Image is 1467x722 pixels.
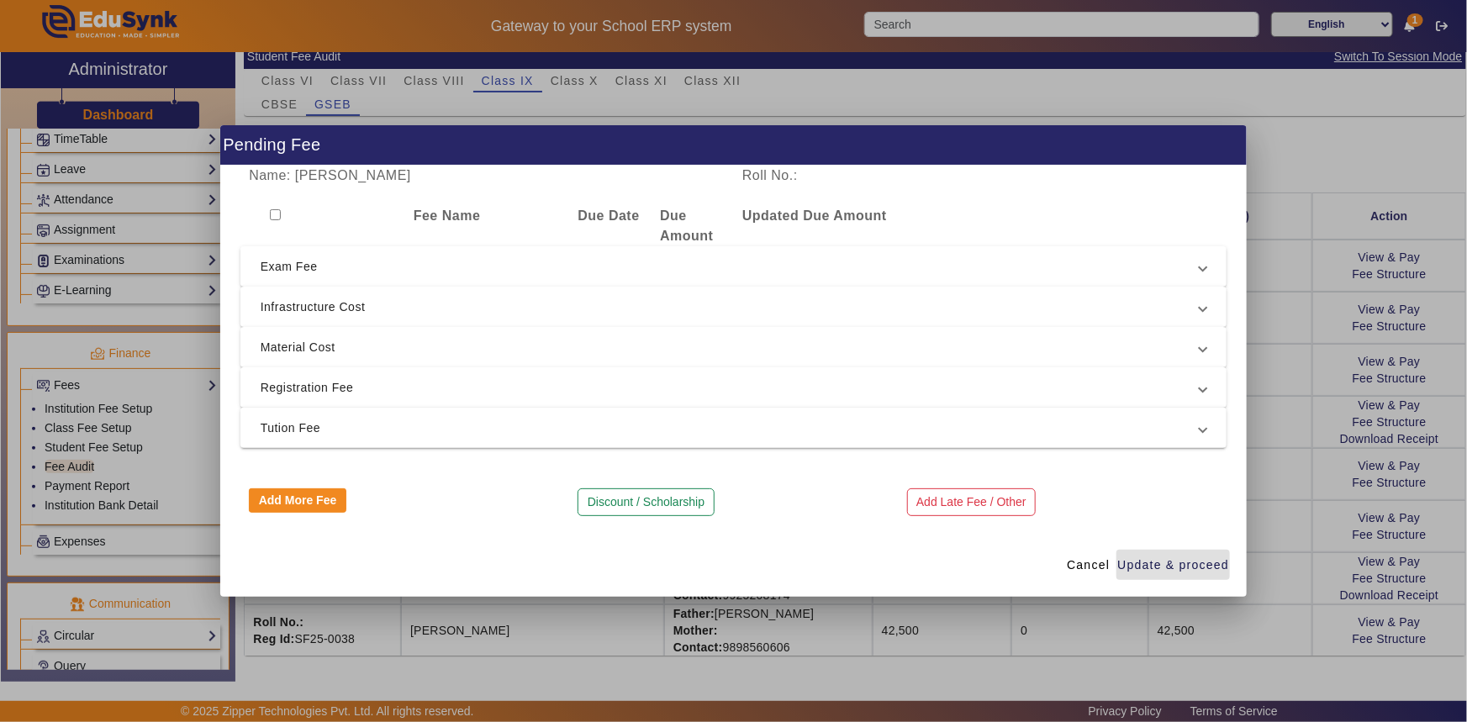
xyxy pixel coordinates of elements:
mat-expansion-panel-header: Infrastructure Cost [240,287,1227,327]
mat-expansion-panel-header: Exam Fee [240,246,1227,287]
mat-expansion-panel-header: Material Cost [240,327,1227,367]
mat-expansion-panel-header: Tution Fee [240,408,1227,448]
b: Fee Name [414,208,481,223]
h1: Pending Fee [220,125,1248,165]
div: Roll No.: [734,166,980,186]
button: Cancel [1060,550,1116,580]
button: Add Late Fee / Other [907,488,1037,517]
span: Registration Fee [261,377,1201,398]
mat-expansion-panel-header: Registration Fee [240,367,1227,408]
b: Due Amount [660,208,713,243]
span: Exam Fee [261,256,1201,277]
div: Name: [PERSON_NAME] [240,166,734,186]
span: Infrastructure Cost [261,297,1201,317]
span: Tution Fee [261,418,1201,438]
span: Update & proceed [1117,556,1229,574]
span: Material Cost [261,337,1201,357]
b: Updated Due Amount [742,208,887,223]
button: Update & proceed [1116,550,1230,580]
span: Cancel [1067,556,1110,574]
button: Discount / Scholarship [578,488,714,517]
b: Due Date [578,208,639,223]
button: Add More Fee [249,488,346,514]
